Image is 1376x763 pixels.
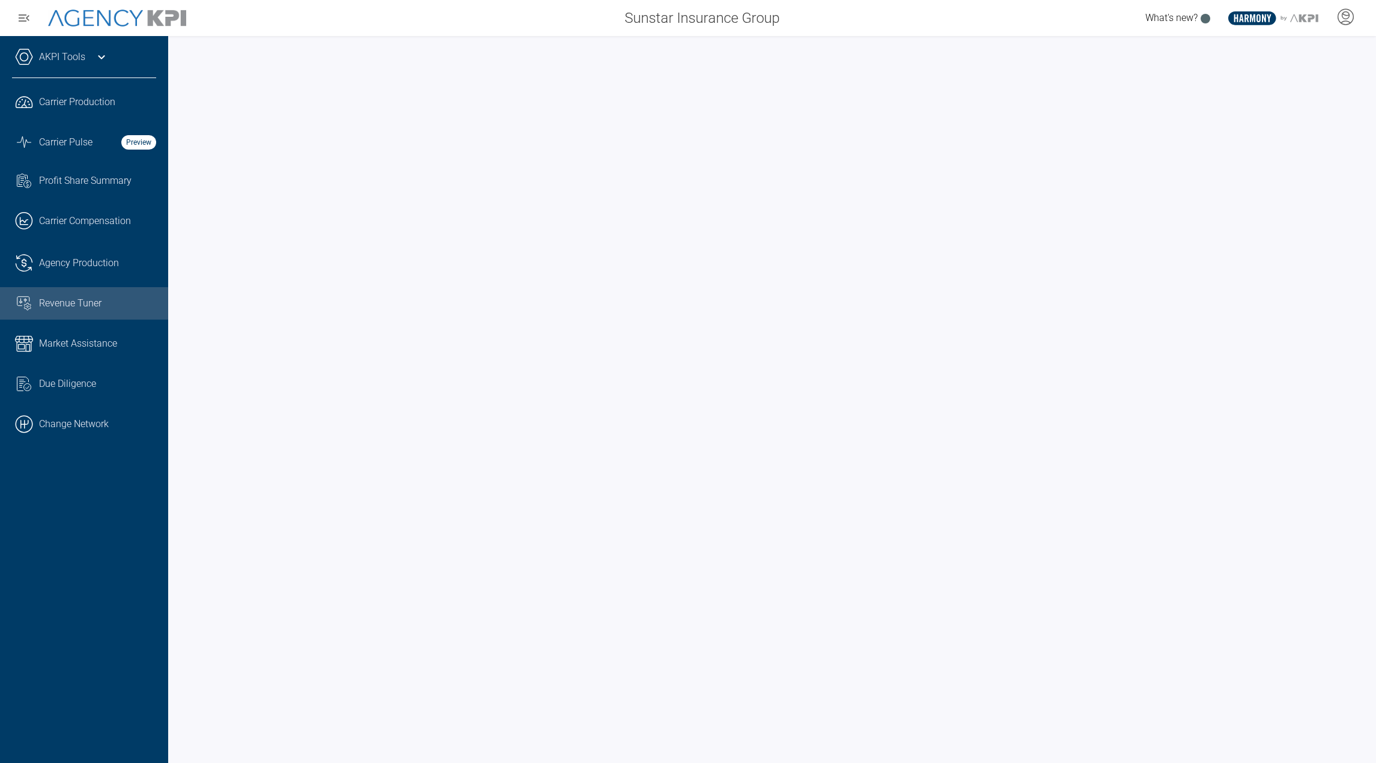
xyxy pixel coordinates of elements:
[39,95,115,109] span: Carrier Production
[39,135,92,150] span: Carrier Pulse
[625,7,780,29] span: Sunstar Insurance Group
[39,174,132,188] span: Profit Share Summary
[39,214,131,228] span: Carrier Compensation
[39,336,117,351] span: Market Assistance
[39,377,96,391] span: Due Diligence
[39,50,85,64] a: AKPI Tools
[121,135,156,150] strong: Preview
[48,10,186,27] img: AgencyKPI
[39,296,102,311] span: Revenue Tuner
[1145,12,1198,23] span: What's new?
[39,256,119,270] span: Agency Production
